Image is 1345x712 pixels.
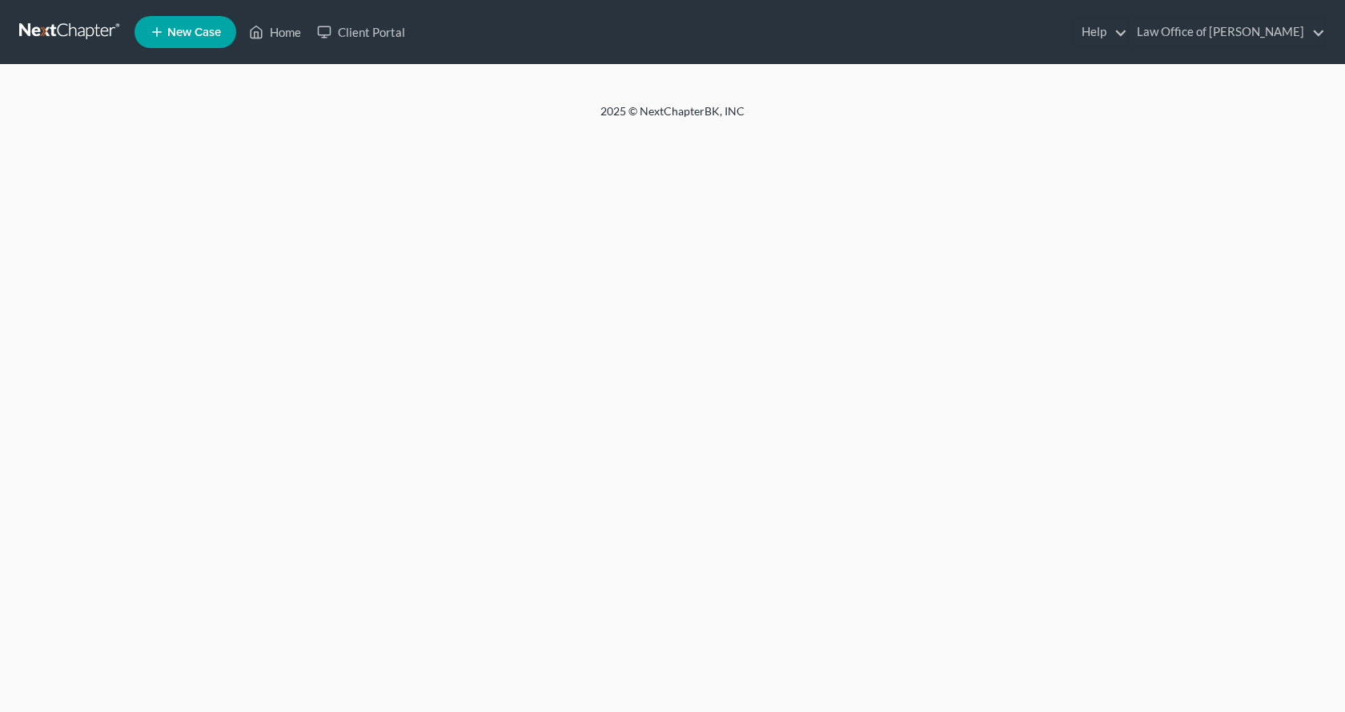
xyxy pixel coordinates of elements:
[1129,18,1325,46] a: Law Office of [PERSON_NAME]
[241,18,309,46] a: Home
[309,18,413,46] a: Client Portal
[1074,18,1127,46] a: Help
[216,103,1129,132] div: 2025 © NextChapterBK, INC
[134,16,236,48] new-legal-case-button: New Case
